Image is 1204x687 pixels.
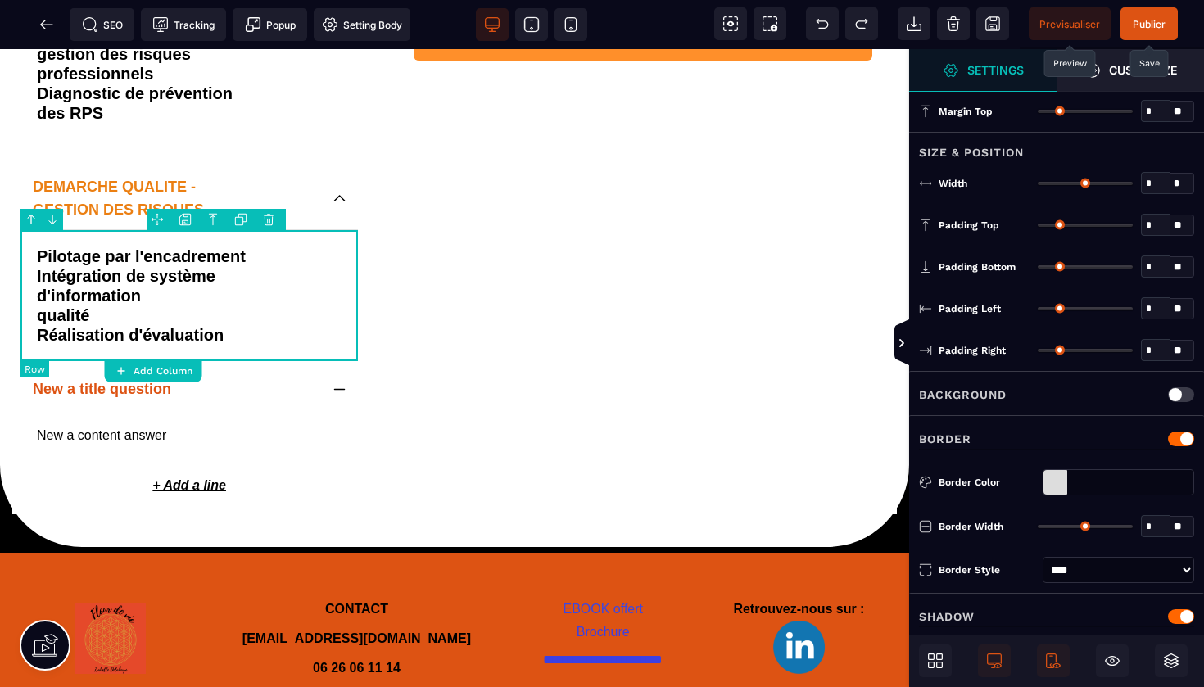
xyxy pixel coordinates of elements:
strong: Settings [967,64,1024,76]
div: Border Color [939,474,1036,490]
div: Border Style [939,562,1036,578]
p: Shadow [919,607,975,626]
span: Previsualiser [1039,18,1100,30]
span: View components [714,7,747,40]
span: Width [939,177,967,190]
span: Settings [909,49,1057,92]
span: Padding Left [939,302,1001,315]
span: Preview [1029,7,1111,40]
span: Open Blocks [919,644,952,677]
span: Padding Bottom [939,260,1016,273]
p: New a title question [33,328,317,351]
span: Border Width [939,520,1003,533]
span: Publier [1133,18,1166,30]
strong: Customize [1109,64,1177,76]
p: New a content answer [37,377,342,396]
a: EBOOK offert [563,553,643,567]
span: Desktop Only [978,644,1011,677]
b: Retrouvez-nous sur : [733,553,864,567]
span: Hide/Show Block [1096,644,1129,677]
span: Padding Top [939,219,999,232]
span: Margin Top [939,105,993,118]
img: 1a59c7fc07b2df508e9f9470b57f58b2_Design_sans_titre_(2).png [773,572,824,625]
span: Tracking [152,16,215,33]
p: Background [919,385,1007,405]
b: CONTACT [EMAIL_ADDRESS][DOMAIN_NAME] 06 26 06 11 14 [242,553,471,626]
p: Border [919,429,971,449]
span: Setting Body [322,16,402,33]
span: Screenshot [754,7,786,40]
p: Pilotage par l'encadrement Intégration de système d'information qualité Réalisation d'évaluation [37,197,342,296]
p: + Add a line [12,421,366,452]
div: Size & Position [909,132,1204,162]
span: SEO [82,16,123,33]
p: DEMARCHE QUALITE - GESTION DES RISQUES [33,126,317,172]
span: Mobile Only [1037,644,1070,677]
strong: Add Column [134,365,192,377]
a: Brochure [577,576,630,590]
button: Add Column [105,359,202,382]
span: Open Layers [1155,644,1188,677]
span: Popup [245,16,296,33]
span: Open Style Manager [1057,49,1204,92]
span: Padding Right [939,344,1006,357]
